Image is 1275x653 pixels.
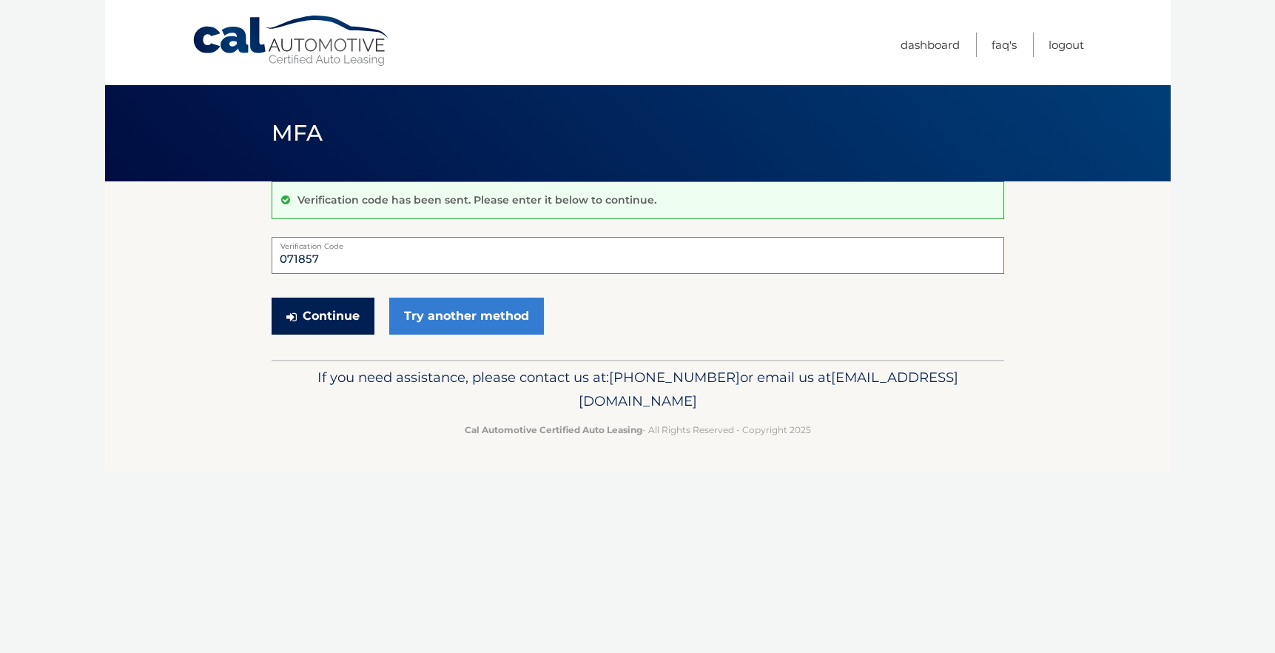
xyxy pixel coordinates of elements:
[465,424,642,435] strong: Cal Automotive Certified Auto Leasing
[272,298,374,335] button: Continue
[609,369,740,386] span: [PHONE_NUMBER]
[1049,33,1084,57] a: Logout
[272,237,1004,249] label: Verification Code
[281,422,995,438] p: - All Rights Reserved - Copyright 2025
[992,33,1017,57] a: FAQ's
[281,366,995,413] p: If you need assistance, please contact us at: or email us at
[272,237,1004,274] input: Verification Code
[901,33,960,57] a: Dashboard
[579,369,958,409] span: [EMAIL_ADDRESS][DOMAIN_NAME]
[192,15,391,67] a: Cal Automotive
[272,119,323,147] span: MFA
[297,193,656,207] p: Verification code has been sent. Please enter it below to continue.
[389,298,544,335] a: Try another method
